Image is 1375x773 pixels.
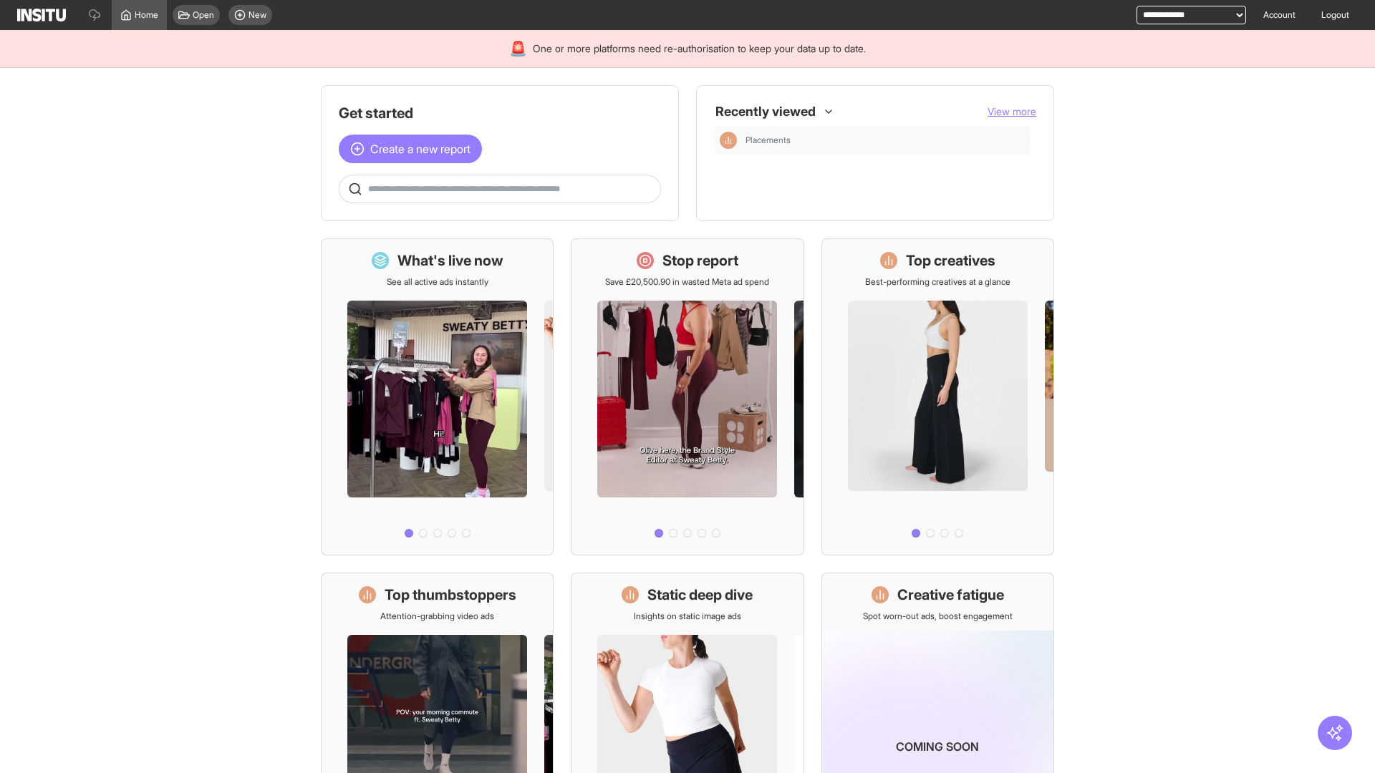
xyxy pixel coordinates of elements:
p: Attention-grabbing video ads [380,611,494,622]
h1: Static deep dive [647,585,753,605]
div: 🚨 [509,39,527,59]
p: Save £20,500.90 in wasted Meta ad spend [605,276,769,288]
span: New [249,9,266,21]
span: Home [135,9,158,21]
span: Placements [746,135,1025,146]
h1: Top thumbstoppers [385,585,516,605]
a: Stop reportSave £20,500.90 in wasted Meta ad spend [571,238,804,555]
p: Insights on static image ads [634,611,741,622]
span: Open [193,9,214,21]
p: See all active ads instantly [387,276,488,288]
span: Placements [746,135,791,146]
h1: Stop report [662,251,738,271]
span: Create a new report [370,140,471,157]
a: Top creativesBest-performing creatives at a glance [821,238,1054,555]
button: View more [988,104,1036,119]
button: Create a new report [339,135,482,163]
p: Best-performing creatives at a glance [865,276,1010,288]
h1: Get started [339,103,661,123]
h1: Top creatives [906,251,995,271]
a: What's live nowSee all active ads instantly [321,238,554,555]
img: Logo [17,9,66,21]
span: View more [988,105,1036,117]
h1: What's live now [397,251,503,271]
div: Insights [720,132,737,149]
span: One or more platforms need re-authorisation to keep your data up to date. [533,42,866,56]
